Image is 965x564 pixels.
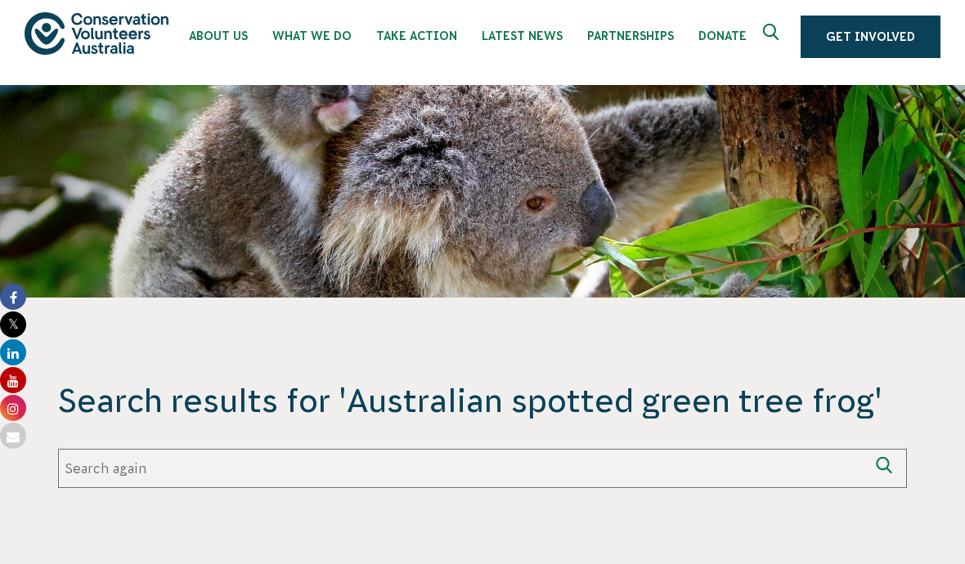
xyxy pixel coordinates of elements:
a: Get Involved [801,16,940,58]
img: logo.svg [25,12,168,54]
input: Search again [58,449,868,488]
span: Expand search box [763,24,783,50]
span: Donate [698,29,747,43]
span: Search results for 'Australian spotted green tree frog' [58,379,907,422]
span: Latest News [482,29,563,43]
span: What We Do [272,29,352,43]
button: Expand search box Close search box [753,17,792,56]
span: Take Action [376,29,457,43]
span: About Us [189,29,248,43]
span: Partnerships [587,29,674,43]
